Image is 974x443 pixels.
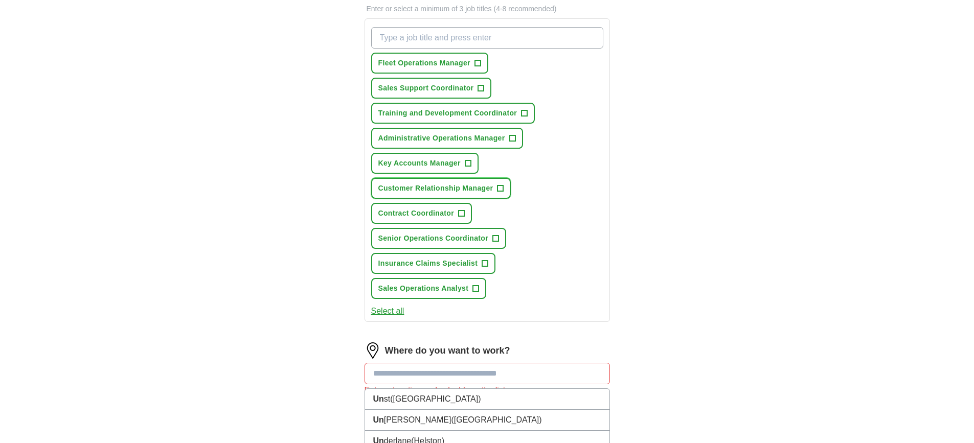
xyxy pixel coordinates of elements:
[451,415,541,424] span: ([GEOGRAPHIC_DATA])
[365,384,610,397] div: Enter a location and select from the list
[371,103,535,124] button: Training and Development Coordinator
[371,153,479,174] button: Key Accounts Manager
[371,128,523,149] button: Administrative Operations Manager
[390,394,481,403] span: ([GEOGRAPHIC_DATA])
[371,27,603,49] input: Type a job title and press enter
[373,394,384,403] strong: Un
[378,283,469,294] span: Sales Operations Analyst
[365,410,609,431] li: [PERSON_NAME]
[378,58,470,68] span: Fleet Operations Manager
[378,133,505,144] span: Administrative Operations Manager
[371,305,404,317] button: Select all
[365,389,609,410] li: st
[385,344,510,358] label: Where do you want to work?
[371,78,492,99] button: Sales Support Coordinator
[378,83,474,94] span: Sales Support Coordinator
[371,278,487,299] button: Sales Operations Analyst
[371,253,496,274] button: Insurance Claims Specialist
[378,258,478,269] span: Insurance Claims Specialist
[373,415,384,424] strong: Un
[365,342,381,359] img: location.png
[378,208,455,219] span: Contract Coordinator
[371,53,488,74] button: Fleet Operations Manager
[371,203,472,224] button: Contract Coordinator
[378,108,517,119] span: Training and Development Coordinator
[371,178,511,199] button: Customer Relationship Manager
[365,4,610,14] p: Enter or select a minimum of 3 job titles (4-8 recommended)
[378,233,489,244] span: Senior Operations Coordinator
[371,228,507,249] button: Senior Operations Coordinator
[378,158,461,169] span: Key Accounts Manager
[378,183,493,194] span: Customer Relationship Manager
